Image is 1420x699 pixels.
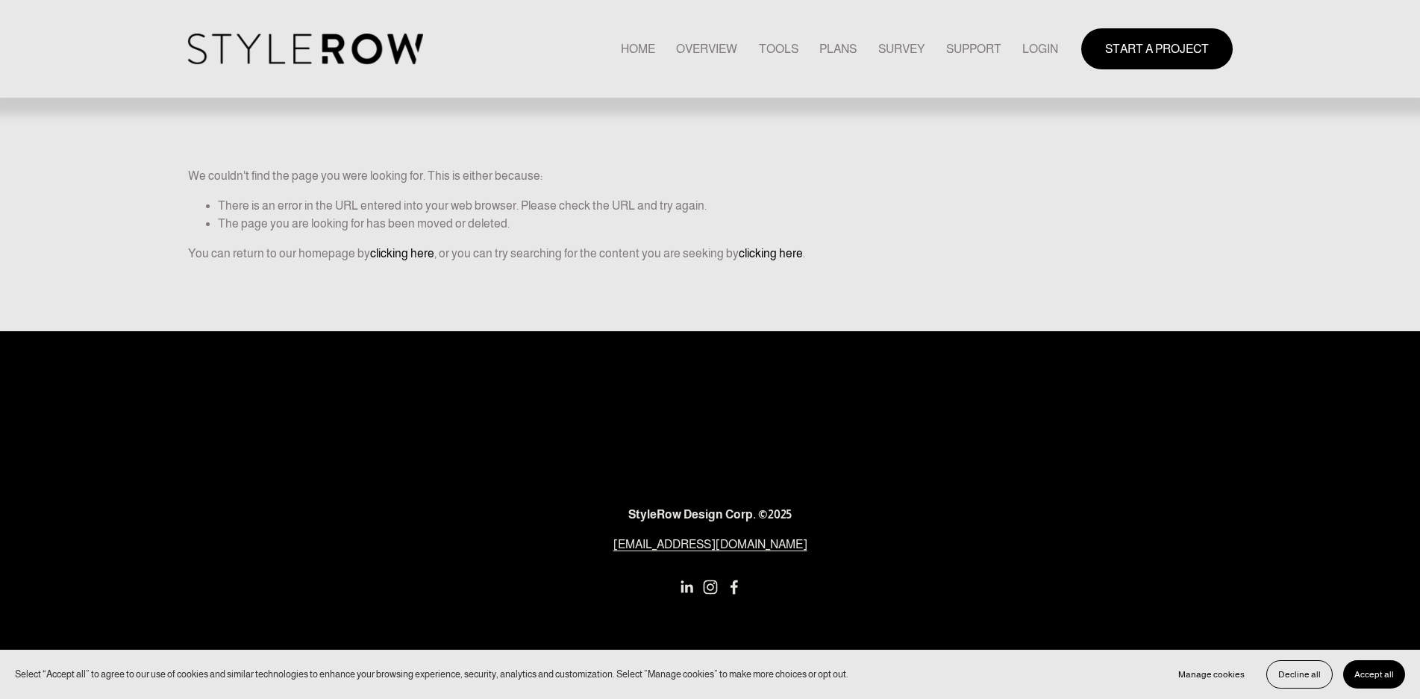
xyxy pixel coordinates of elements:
[1343,660,1405,689] button: Accept all
[1354,669,1394,680] span: Accept all
[1167,660,1256,689] button: Manage cookies
[613,536,807,554] a: [EMAIL_ADDRESS][DOMAIN_NAME]
[188,34,423,64] img: StyleRow
[1278,669,1321,680] span: Decline all
[628,508,792,521] strong: StyleRow Design Corp. ©2025
[188,245,1233,263] p: You can return to our homepage by , or you can try searching for the content you are seeking by .
[727,580,742,595] a: Facebook
[1178,669,1245,680] span: Manage cookies
[819,39,857,59] a: PLANS
[703,580,718,595] a: Instagram
[1081,28,1233,69] a: START A PROJECT
[679,580,694,595] a: LinkedIn
[1022,39,1058,59] a: LOGIN
[188,110,1233,185] p: We couldn't find the page you were looking for. This is either because:
[759,39,798,59] a: TOOLS
[676,39,737,59] a: OVERVIEW
[621,39,655,59] a: HOME
[946,39,1001,59] a: folder dropdown
[878,39,925,59] a: SURVEY
[1266,660,1333,689] button: Decline all
[946,40,1001,58] span: SUPPORT
[218,215,1233,233] li: The page you are looking for has been moved or deleted.
[370,247,434,260] a: clicking here
[15,667,848,681] p: Select “Accept all” to agree to our use of cookies and similar technologies to enhance your brows...
[218,197,1233,215] li: There is an error in the URL entered into your web browser. Please check the URL and try again.
[739,247,803,260] a: clicking here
